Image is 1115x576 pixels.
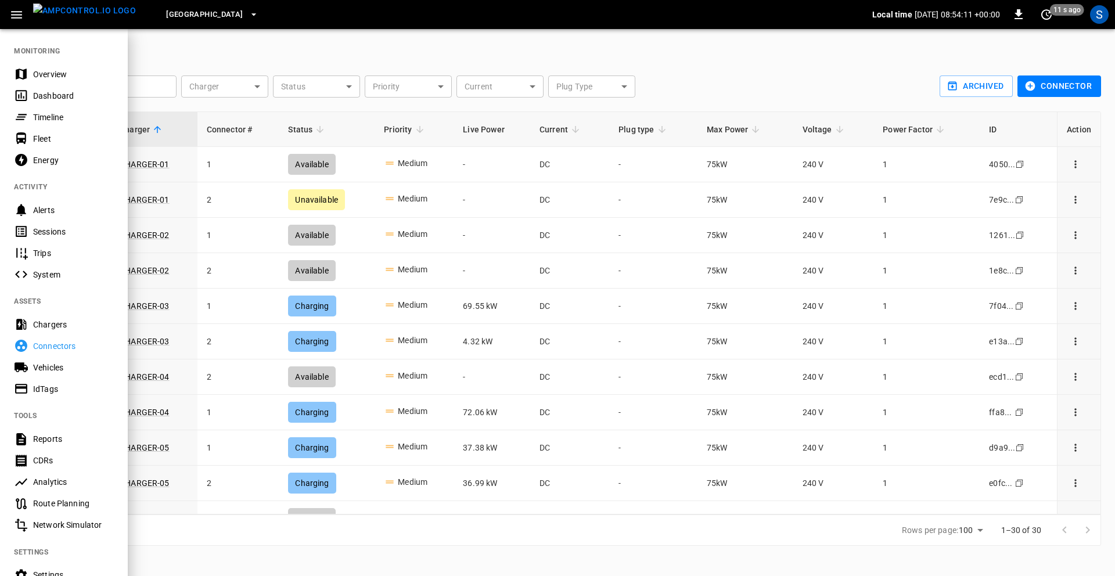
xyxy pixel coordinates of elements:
[33,90,114,102] div: Dashboard
[33,319,114,330] div: Chargers
[33,154,114,166] div: Energy
[1037,5,1056,24] button: set refresh interval
[33,111,114,123] div: Timeline
[33,498,114,509] div: Route Planning
[33,383,114,395] div: IdTags
[33,519,114,531] div: Network Simulator
[33,455,114,466] div: CDRs
[33,340,114,352] div: Connectors
[33,247,114,259] div: Trips
[33,476,114,488] div: Analytics
[1050,4,1084,16] span: 11 s ago
[872,9,912,20] p: Local time
[33,204,114,216] div: Alerts
[1090,5,1109,24] div: profile-icon
[33,133,114,145] div: Fleet
[166,8,243,21] span: [GEOGRAPHIC_DATA]
[33,362,114,373] div: Vehicles
[33,433,114,445] div: Reports
[915,9,1000,20] p: [DATE] 08:54:11 +00:00
[33,269,114,280] div: System
[33,3,136,18] img: ampcontrol.io logo
[33,226,114,237] div: Sessions
[33,69,114,80] div: Overview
